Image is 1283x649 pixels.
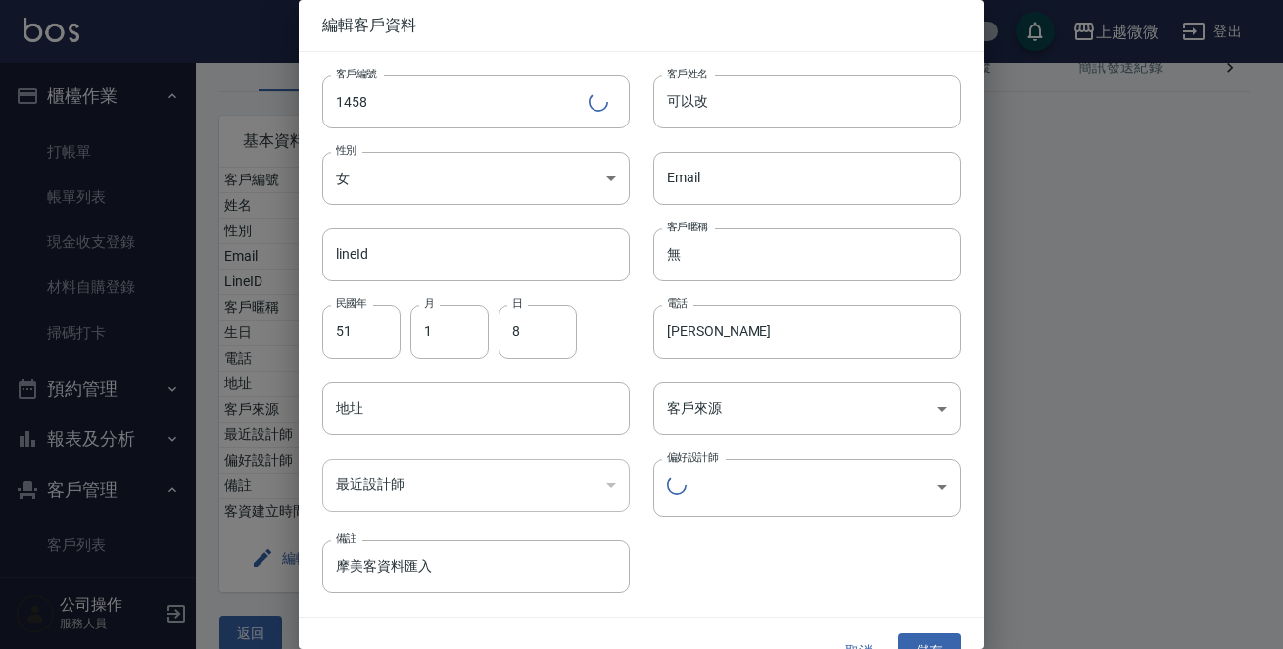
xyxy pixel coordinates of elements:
[336,67,377,81] label: 客戶編號
[322,16,961,35] span: 編輯客戶資料
[667,450,718,465] label: 偏好設計師
[424,296,434,311] label: 月
[667,67,708,81] label: 客戶姓名
[336,531,356,546] label: 備註
[322,152,630,205] div: 女
[512,296,522,311] label: 日
[336,296,366,311] label: 民國年
[336,143,356,158] label: 性別
[667,220,708,234] label: 客戶暱稱
[667,296,688,311] label: 電話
